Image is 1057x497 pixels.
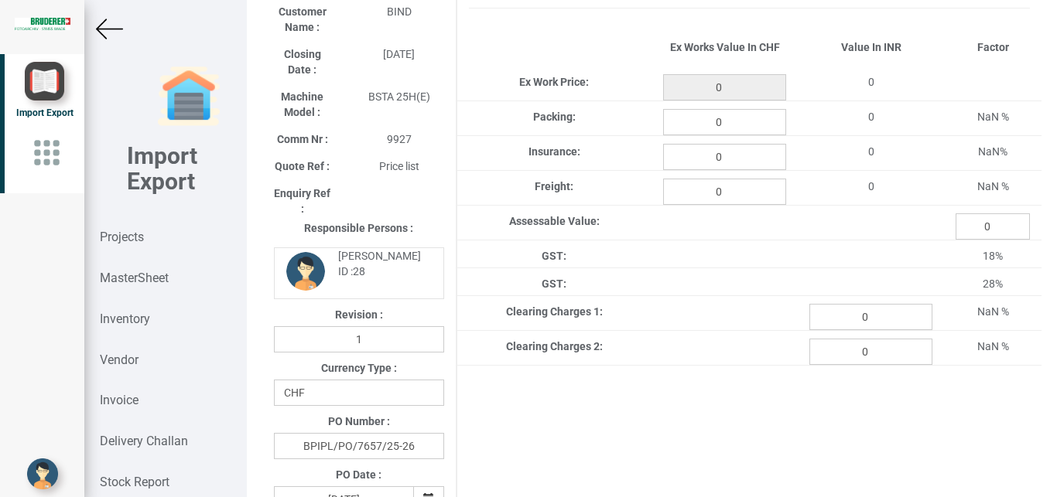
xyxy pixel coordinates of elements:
label: Comm Nr : [277,131,328,147]
strong: 28 [353,265,365,277]
span: [DATE] [383,48,415,60]
label: Enquiry Ref : [274,186,331,216]
label: Closing Date : [274,46,331,77]
span: BIND [387,5,412,18]
label: Quote Ref : [275,158,330,174]
span: 0 [868,145,874,158]
label: Factor [977,39,1009,55]
label: Customer Name : [274,4,331,35]
span: 28% [983,277,1003,290]
label: PO Date : [336,467,381,482]
label: Responsible Persons : [304,220,413,236]
span: 18% [983,250,1003,262]
label: Clearing Charges 1: [506,304,603,319]
span: 0 [868,76,874,88]
span: NaN % [977,340,1009,352]
span: NaN % [977,180,1009,192]
div: [PERSON_NAME] ID : [327,248,431,279]
strong: Delivery Challan [100,434,188,448]
strong: Invoice [100,393,139,407]
label: GST: [542,248,566,264]
span: BSTA 25H(E) [368,90,430,103]
b: Import Export [127,142,197,195]
label: Ex Work Price: [519,74,589,90]
strong: Projects [100,230,144,244]
span: NaN % [977,111,1009,123]
img: DP [286,252,325,291]
span: 0 [868,111,874,123]
label: Freight: [535,179,573,194]
label: Machine Model : [274,89,331,120]
label: Ex Works Value In CHF [670,39,780,55]
label: Revision : [335,307,383,322]
strong: Stock Report [100,475,169,489]
label: PO Number : [328,414,390,429]
span: 0 [868,180,874,192]
label: Assessable Value: [509,213,600,229]
label: Currency Type : [321,360,397,376]
strong: MasterSheet [100,271,169,285]
span: Price list [379,160,419,172]
strong: Inventory [100,311,150,326]
span: NaN % [977,305,1009,318]
input: PO Number [274,433,444,459]
strong: Vendor [100,352,139,367]
label: Insurance: [528,144,580,159]
input: Revision [274,326,444,352]
span: 9927 [387,133,412,145]
label: Clearing Charges 2: [506,339,603,354]
img: garage-closed.png [158,66,220,128]
label: Value In INR [841,39,901,55]
span: NaN% [978,145,1007,158]
label: GST: [542,276,566,291]
label: Packing: [533,109,576,124]
span: Import Export [16,107,74,118]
